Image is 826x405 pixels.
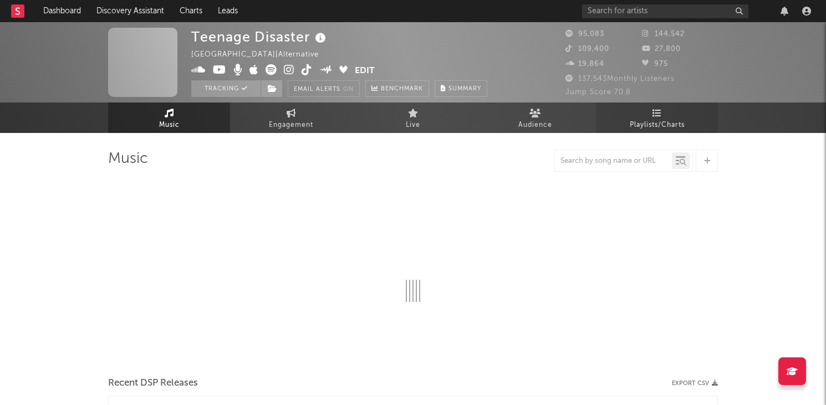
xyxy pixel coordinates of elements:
[582,4,748,18] input: Search for artists
[365,80,429,97] a: Benchmark
[672,380,718,387] button: Export CSV
[642,30,685,38] span: 144,542
[381,83,423,96] span: Benchmark
[565,75,675,83] span: 137,543 Monthly Listeners
[191,48,332,61] div: [GEOGRAPHIC_DATA] | Alternative
[355,64,375,78] button: Edit
[269,119,313,132] span: Engagement
[230,102,352,133] a: Engagement
[352,102,474,133] a: Live
[474,102,596,133] a: Audience
[565,89,631,96] span: Jump Score: 70.8
[642,60,668,68] span: 975
[448,86,481,92] span: Summary
[108,102,230,133] a: Music
[565,60,604,68] span: 19,864
[630,119,685,132] span: Playlists/Charts
[406,119,420,132] span: Live
[343,86,354,93] em: On
[642,45,681,53] span: 27,800
[565,30,604,38] span: 95,083
[555,157,672,166] input: Search by song name or URL
[435,80,487,97] button: Summary
[565,45,609,53] span: 109,400
[288,80,360,97] button: Email AlertsOn
[596,102,718,133] a: Playlists/Charts
[159,119,180,132] span: Music
[108,377,198,390] span: Recent DSP Releases
[191,80,261,97] button: Tracking
[518,119,552,132] span: Audience
[191,28,329,46] div: Teenage Disaster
